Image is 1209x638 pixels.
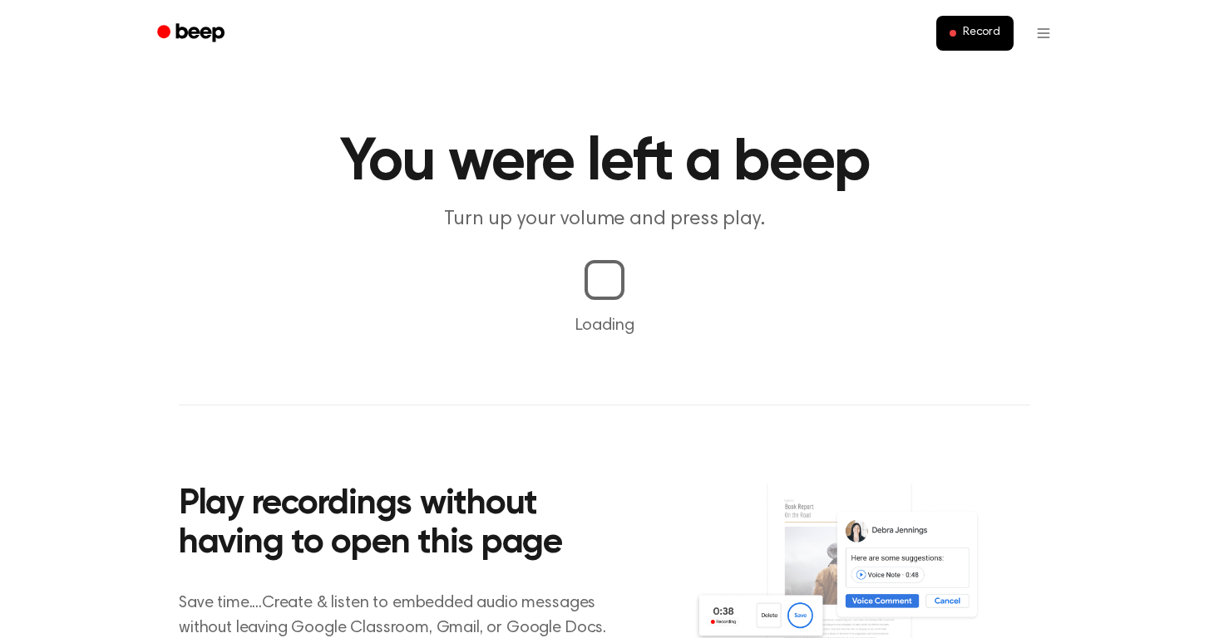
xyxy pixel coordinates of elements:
[179,133,1030,193] h1: You were left a beep
[285,206,924,233] p: Turn up your volume and press play.
[936,16,1014,51] button: Record
[146,17,239,50] a: Beep
[179,485,627,564] h2: Play recordings without having to open this page
[963,26,1000,41] span: Record
[1024,13,1063,53] button: Open menu
[20,313,1189,338] p: Loading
